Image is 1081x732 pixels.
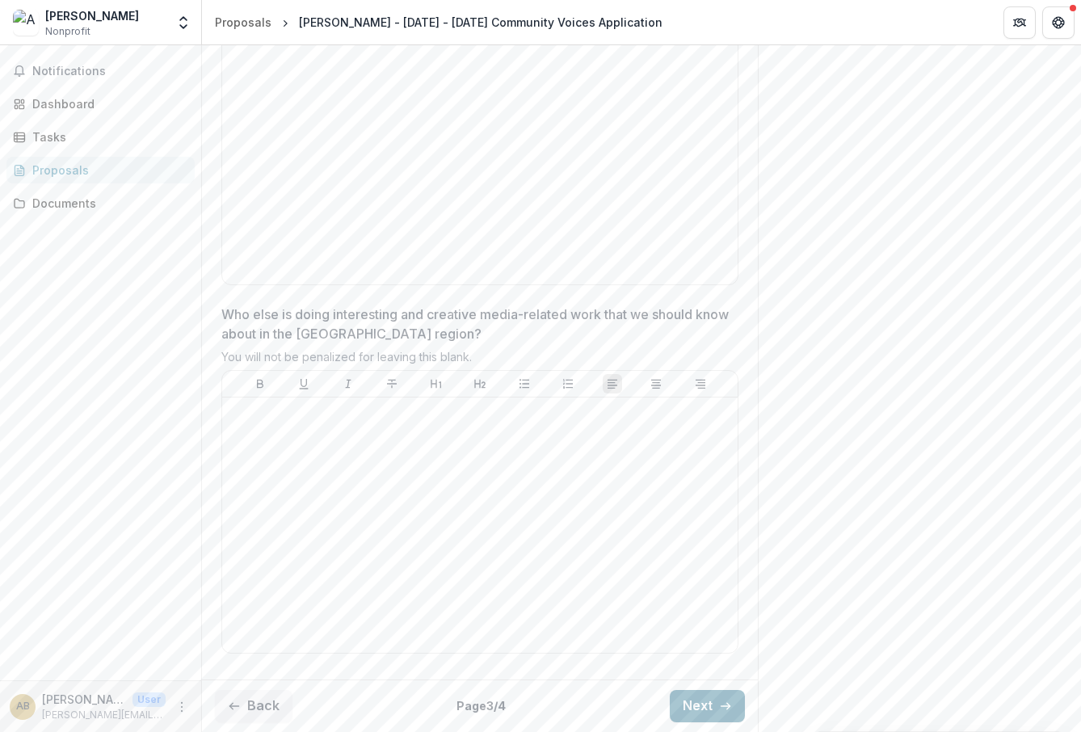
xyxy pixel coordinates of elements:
button: Bullet List [515,374,534,393]
button: Align Left [603,374,622,393]
p: Page 3 / 4 [456,697,506,714]
button: Partners [1003,6,1036,39]
p: [PERSON_NAME][EMAIL_ADDRESS][DOMAIN_NAME] [42,708,166,722]
a: Dashboard [6,90,195,117]
div: Proposals [215,14,271,31]
button: Get Help [1042,6,1075,39]
button: Back [215,690,292,722]
button: Italicize [339,374,358,393]
div: Aaron Brokenbough [16,701,30,712]
span: Notifications [32,65,188,78]
button: Heading 1 [427,374,446,393]
a: Proposals [208,11,278,34]
button: More [172,697,191,717]
div: Documents [32,195,182,212]
p: Who else is doing interesting and creative media-related work that we should know about in the [G... [221,305,729,343]
a: Tasks [6,124,195,150]
p: User [132,692,166,707]
div: You will not be penalized for leaving this blank. [221,350,738,370]
div: [PERSON_NAME] - [DATE] - [DATE] Community Voices Application [299,14,662,31]
a: Documents [6,190,195,217]
div: [PERSON_NAME] [45,7,139,24]
span: Nonprofit [45,24,90,39]
button: Underline [294,374,313,393]
button: Heading 2 [470,374,490,393]
button: Next [670,690,745,722]
button: Bold [250,374,270,393]
div: Proposals [32,162,182,179]
p: [PERSON_NAME] [42,691,126,708]
button: Align Right [691,374,710,393]
button: Open entity switcher [172,6,195,39]
button: Strike [382,374,402,393]
button: Notifications [6,58,195,84]
nav: breadcrumb [208,11,669,34]
div: Dashboard [32,95,182,112]
img: Aaron Brokenbough [13,10,39,36]
button: Align Center [646,374,666,393]
a: Proposals [6,157,195,183]
button: Ordered List [558,374,578,393]
div: Tasks [32,128,182,145]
